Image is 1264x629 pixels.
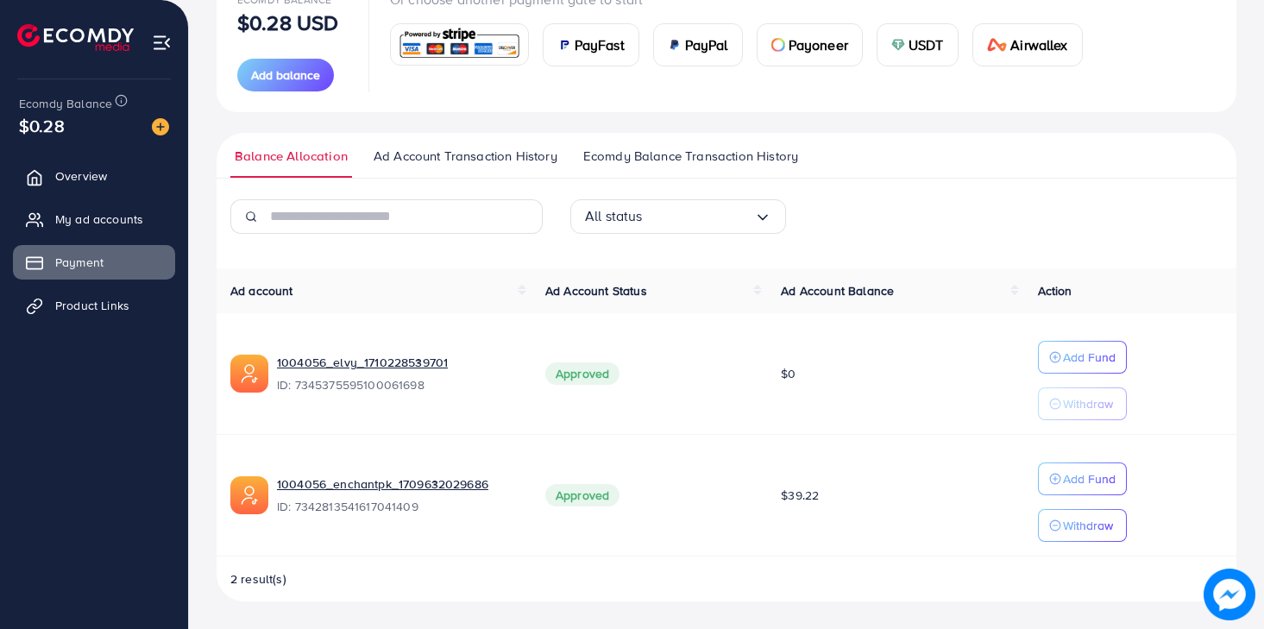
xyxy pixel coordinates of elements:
[390,23,529,66] a: card
[230,570,286,588] span: 2 result(s)
[13,245,175,280] a: Payment
[277,475,518,515] div: <span class='underline'>1004056_enchantpk_1709632029686</span></br>7342813541617041409
[1063,469,1116,489] p: Add Fund
[653,23,743,66] a: cardPayPal
[585,203,643,230] span: All status
[237,59,334,91] button: Add balance
[1204,569,1255,620] img: image
[237,12,338,33] p: $0.28 USD
[1038,341,1127,374] button: Add Fund
[583,147,798,166] span: Ecomdy Balance Transaction History
[55,211,143,228] span: My ad accounts
[891,38,905,52] img: card
[668,38,682,52] img: card
[374,147,557,166] span: Ad Account Transaction History
[1038,282,1072,299] span: Action
[771,38,785,52] img: card
[557,38,571,52] img: card
[575,35,625,55] span: PayFast
[13,288,175,323] a: Product Links
[987,38,1008,52] img: card
[909,35,944,55] span: USDT
[19,113,65,138] span: $0.28
[781,282,894,299] span: Ad Account Balance
[543,23,639,66] a: cardPayFast
[877,23,959,66] a: cardUSDT
[781,365,796,382] span: $0
[277,498,518,515] span: ID: 7342813541617041409
[152,33,172,53] img: menu
[789,35,848,55] span: Payoneer
[1063,515,1113,536] p: Withdraw
[277,475,488,493] a: 1004056_enchantpk_1709632029686
[972,23,1083,66] a: cardAirwallex
[235,147,348,166] span: Balance Allocation
[545,282,647,299] span: Ad Account Status
[1038,462,1127,495] button: Add Fund
[230,476,268,514] img: ic-ads-acc.e4c84228.svg
[55,167,107,185] span: Overview
[781,487,819,504] span: $39.22
[1063,347,1116,368] p: Add Fund
[55,254,104,271] span: Payment
[17,24,134,51] img: logo
[277,376,518,393] span: ID: 7345375595100061698
[1038,509,1127,542] button: Withdraw
[1063,393,1113,414] p: Withdraw
[1038,387,1127,420] button: Withdraw
[55,297,129,314] span: Product Links
[277,354,518,393] div: <span class='underline'>1004056_elvy_1710228539701</span></br>7345375595100061698
[685,35,728,55] span: PayPal
[13,159,175,193] a: Overview
[13,202,175,236] a: My ad accounts
[251,66,320,84] span: Add balance
[757,23,863,66] a: cardPayoneer
[277,354,448,371] a: 1004056_elvy_1710228539701
[396,26,523,63] img: card
[19,95,112,112] span: Ecomdy Balance
[230,355,268,393] img: ic-ads-acc.e4c84228.svg
[570,199,786,234] div: Search for option
[545,484,619,506] span: Approved
[1010,35,1067,55] span: Airwallex
[230,282,293,299] span: Ad account
[545,362,619,385] span: Approved
[152,118,169,135] img: image
[643,203,754,230] input: Search for option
